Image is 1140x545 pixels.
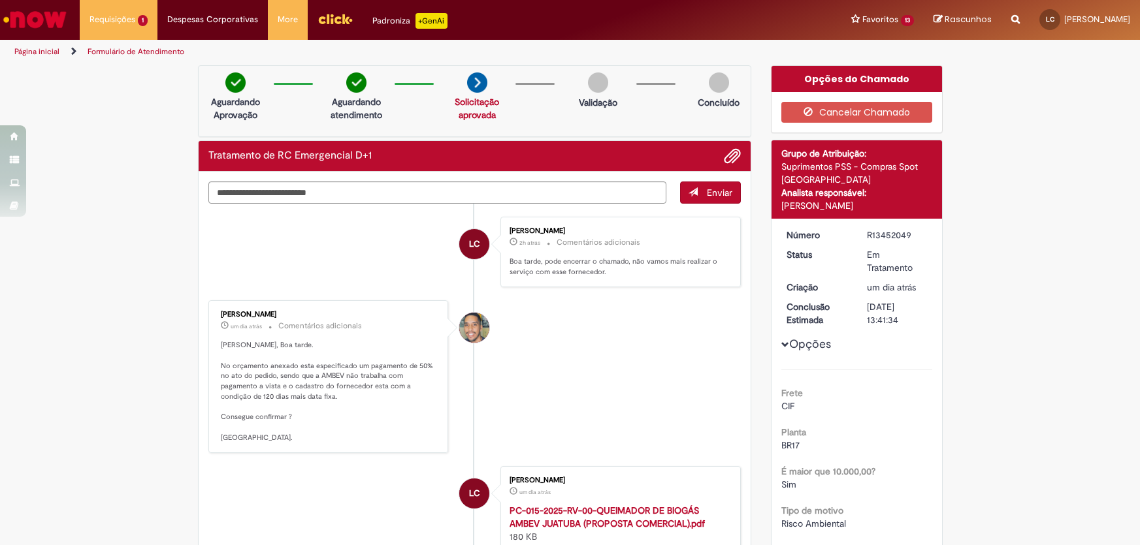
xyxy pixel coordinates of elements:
[707,187,732,198] span: Enviar
[467,72,487,93] img: arrow-next.png
[1046,15,1054,23] span: LC
[519,239,540,247] time: 28/08/2025 13:01:46
[557,237,640,248] small: Comentários adicionais
[278,320,362,332] small: Comentários adicionais
[781,160,932,186] div: Suprimentos PSS - Compras Spot [GEOGRAPHIC_DATA]
[781,505,843,516] b: Tipo de motivo
[455,96,499,121] a: Solicitação aprovada
[781,387,803,399] b: Frete
[781,102,932,123] button: Cancelar Chamado
[519,239,540,247] span: 2h atrás
[14,46,59,57] a: Página inicial
[510,257,727,277] p: Boa tarde, pode encerrar o chamado, não vamos mais realizar o serviço com esse fornecedor.
[204,95,267,121] p: Aguardando Aprovação
[221,340,438,443] p: [PERSON_NAME], Boa tarde. No orçamento anexado esta especificado um pagamento de 50% no ato do pe...
[90,13,135,26] span: Requisições
[698,96,740,109] p: Concluído
[88,46,184,57] a: Formulário de Atendimento
[934,14,992,26] a: Rascunhos
[781,400,794,412] span: CIF
[777,228,857,241] dt: Número
[867,228,928,241] div: R13452049
[1064,14,1130,25] span: [PERSON_NAME]
[459,478,489,508] div: Leandra Emanuelle Soares Da Cunha
[469,478,480,509] span: LC
[867,281,916,293] span: um dia atrás
[781,439,800,451] span: BR17
[781,478,796,490] span: Sim
[225,72,246,93] img: check-circle-green.png
[777,300,857,326] dt: Conclusão Estimada
[781,465,875,477] b: É maior que 10.000,00?
[346,72,366,93] img: check-circle-green.png
[519,488,551,496] time: 27/08/2025 11:51:34
[867,281,916,293] time: 27/08/2025 11:51:53
[278,13,298,26] span: More
[867,281,928,294] div: 27/08/2025 11:51:53
[221,311,438,319] div: [PERSON_NAME]
[777,248,857,261] dt: Status
[510,476,727,484] div: [PERSON_NAME]
[510,504,727,543] div: 180 KB
[459,313,489,343] div: William Souza Da Silva
[579,96,617,109] p: Validação
[510,227,727,235] div: [PERSON_NAME]
[1,7,69,33] img: ServiceNow
[415,13,448,29] p: +GenAi
[724,148,741,164] button: Adicionar anexos
[519,488,551,496] span: um dia atrás
[772,66,942,92] div: Opções do Chamado
[10,40,750,64] ul: Trilhas de página
[231,322,262,330] span: um dia atrás
[862,13,898,26] span: Favoritos
[781,518,846,529] span: Risco Ambiental
[510,505,705,529] a: PC-015-2025-RV-00-QUEIMADOR DE BIOGÁS AMBEV JUATUBA (PROPOSTA COMERCIAL).pdf
[945,13,992,25] span: Rascunhos
[781,426,806,438] b: Planta
[469,228,480,260] span: LC
[781,147,932,160] div: Grupo de Atribuição:
[208,181,667,204] textarea: Digite sua mensagem aqui...
[867,248,928,274] div: Em Tratamento
[318,9,353,29] img: click_logo_yellow_360x200.png
[588,72,608,93] img: img-circle-grey.png
[867,300,928,326] div: [DATE] 13:41:34
[777,281,857,294] dt: Criação
[901,15,914,26] span: 13
[709,72,729,93] img: img-circle-grey.png
[231,322,262,330] time: 27/08/2025 13:12:08
[459,229,489,259] div: Leandra Emanuelle Soares Da Cunha
[372,13,448,29] div: Padroniza
[325,95,388,121] p: Aguardando atendimento
[208,150,372,162] h2: Tratamento de RC Emergencial D+1 Histórico de tíquete
[781,199,932,212] div: [PERSON_NAME]
[138,15,148,26] span: 1
[680,181,741,204] button: Enviar
[781,186,932,199] div: Analista responsável:
[167,13,258,26] span: Despesas Corporativas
